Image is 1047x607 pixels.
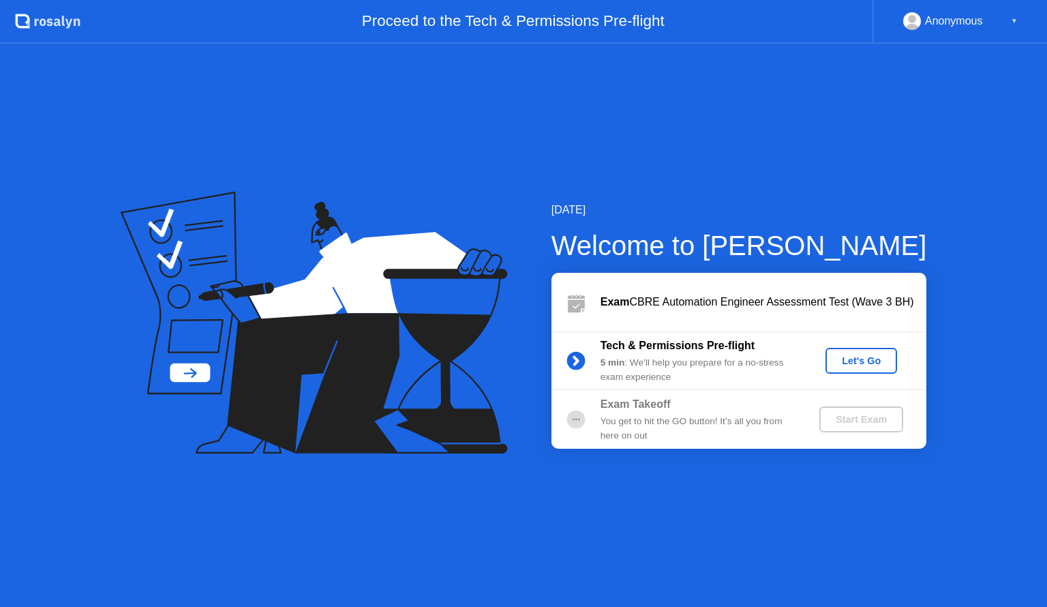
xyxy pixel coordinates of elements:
div: CBRE Automation Engineer Assessment Test (Wave 3 BH) [601,294,926,310]
div: You get to hit the GO button! It’s all you from here on out [601,415,797,443]
div: Let's Go [831,355,892,366]
b: Tech & Permissions Pre-flight [601,340,755,351]
div: [DATE] [551,202,927,218]
div: ▼ [1011,12,1018,30]
button: Let's Go [825,348,897,374]
div: : We’ll help you prepare for a no-stress exam experience [601,356,797,384]
button: Start Exam [819,406,903,432]
div: Start Exam [825,414,898,425]
b: 5 min [601,357,625,368]
div: Welcome to [PERSON_NAME] [551,225,927,266]
b: Exam Takeoff [601,398,671,410]
div: Anonymous [925,12,983,30]
b: Exam [601,296,630,308]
